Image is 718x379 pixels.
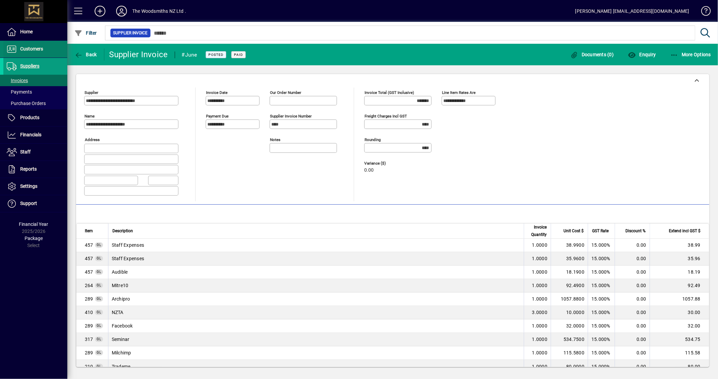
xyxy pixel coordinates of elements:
span: Suppliers [20,63,39,69]
span: GL [97,365,101,368]
div: Supplier Invoice [109,49,168,60]
mat-label: Rounding [365,137,381,142]
button: Documents (0) [569,48,616,61]
td: 35.96 [650,252,709,266]
td: 32.00 [650,319,709,333]
td: Mitre10 [108,279,524,292]
td: 15.000% [588,279,615,292]
td: Staff Expenses [108,252,524,266]
mat-label: Supplier [84,90,98,95]
td: 1.0000 [524,346,551,360]
td: 0.00 [615,292,650,306]
td: 1.0000 [524,252,551,266]
span: Documents (0) [570,52,614,57]
span: GL [97,337,101,341]
span: Staff Expenses [85,242,93,248]
a: Staff [3,144,67,161]
mat-label: Supplier invoice number [270,114,312,118]
td: NZTA [108,306,524,319]
mat-label: Freight charges incl GST [365,114,407,118]
span: Item [85,227,93,235]
span: Discount % [625,227,646,235]
span: Description [112,227,133,235]
td: Facebook [108,319,524,333]
a: Reports [3,161,67,178]
span: Supplier Invoice [113,30,148,36]
mat-label: Notes [270,137,280,142]
td: Milchimp [108,346,524,360]
button: Enquiry [626,48,657,61]
button: More Options [669,48,713,61]
span: Staff Expenses [85,255,93,262]
app-page-header-button: Back [67,48,104,61]
span: Purchase Orders [7,101,46,106]
span: GL [97,270,101,274]
td: 38.99 [650,239,709,252]
mat-label: Payment due [206,114,229,118]
span: Financial Year [19,221,48,227]
span: Advertising [85,296,93,302]
td: 1057.88 [650,292,709,306]
span: GL [97,297,101,301]
td: 38.9900 [551,239,588,252]
td: 0.00 [615,360,650,373]
td: 80.0000 [551,360,588,373]
td: 1.0000 [524,239,551,252]
div: #June [182,49,197,60]
td: 1.0000 [524,333,551,346]
td: 80.00 [650,360,709,373]
a: Customers [3,41,67,58]
a: Products [3,109,67,126]
span: Invoice Quantity [528,223,547,238]
span: Filter [74,30,97,36]
span: Home [20,29,33,34]
td: 0.00 [615,333,650,346]
span: Variance ($) [364,161,405,166]
span: GL [97,283,101,287]
td: 534.75 [650,333,709,346]
a: Payments [3,86,67,98]
mat-label: Invoice date [206,90,228,95]
td: 115.58 [650,346,709,360]
span: GL [97,243,101,247]
td: 15.000% [588,333,615,346]
a: Settings [3,178,67,195]
td: Seminar [108,333,524,346]
span: GL [97,310,101,314]
span: GL [97,324,101,328]
span: GST Rate [592,227,609,235]
td: 18.19 [650,266,709,279]
span: Reports [20,166,37,172]
span: Back [74,52,97,57]
div: The Woodsmiths NZ Ltd . [132,6,186,16]
td: 1.0000 [524,279,551,292]
mat-label: Invoice Total (GST inclusive) [365,90,414,95]
td: Staff Expenses [108,239,524,252]
span: GL [97,256,101,260]
td: Archipro [108,292,524,306]
span: Financials [20,132,41,137]
td: 1.0000 [524,360,551,373]
td: 0.00 [615,319,650,333]
span: Repairs, Maintenance & Tools [85,282,93,289]
td: 1057.8800 [551,292,588,306]
span: Vehicle Expenses [85,309,93,316]
td: 0.00 [615,266,650,279]
td: 15.000% [588,346,615,360]
span: Staff Expenses [85,269,93,275]
div: [PERSON_NAME] [EMAIL_ADDRESS][DOMAIN_NAME] [575,6,689,16]
td: 15.000% [588,306,615,319]
button: Filter [73,27,99,39]
span: Invoices [7,78,28,83]
td: 92.4900 [551,279,588,292]
mat-label: Our order number [270,90,301,95]
td: 35.9600 [551,252,588,266]
td: Audible [108,266,524,279]
span: 0.00 [364,168,374,173]
span: Products [20,115,39,120]
span: Unit Cost $ [563,227,584,235]
span: Advertising [85,322,93,329]
td: 15.000% [588,292,615,306]
td: 15.000% [588,266,615,279]
span: Posted [208,53,224,57]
